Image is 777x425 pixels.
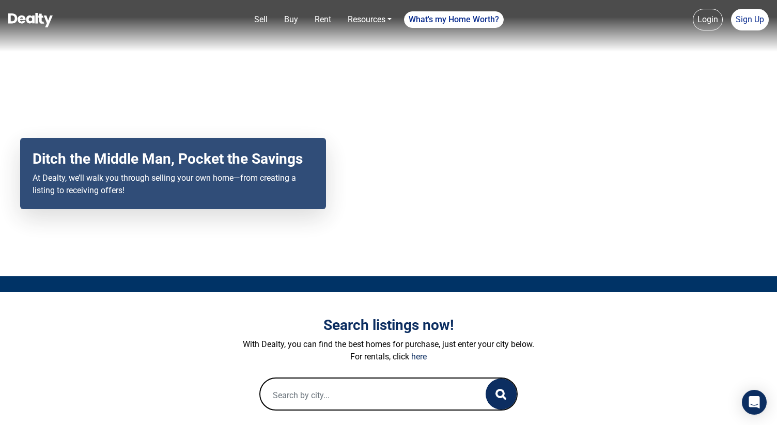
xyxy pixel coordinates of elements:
[280,9,302,30] a: Buy
[8,13,53,27] img: Dealty - Buy, Sell & Rent Homes
[102,351,675,363] p: For rentals, click
[250,9,272,30] a: Sell
[102,317,675,334] h3: Search listings now!
[5,394,36,425] iframe: BigID CMP Widget
[731,9,769,30] a: Sign Up
[102,338,675,351] p: With Dealty, you can find the best homes for purchase, just enter your city below.
[404,11,504,28] a: What's my Home Worth?
[693,9,723,30] a: Login
[310,9,335,30] a: Rent
[742,390,767,415] div: Open Intercom Messenger
[33,150,314,168] h2: Ditch the Middle Man, Pocket the Savings
[33,172,314,197] p: At Dealty, we’ll walk you through selling your own home—from creating a listing to receiving offers!
[411,352,427,361] a: here
[260,379,465,412] input: Search by city...
[344,9,396,30] a: Resources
